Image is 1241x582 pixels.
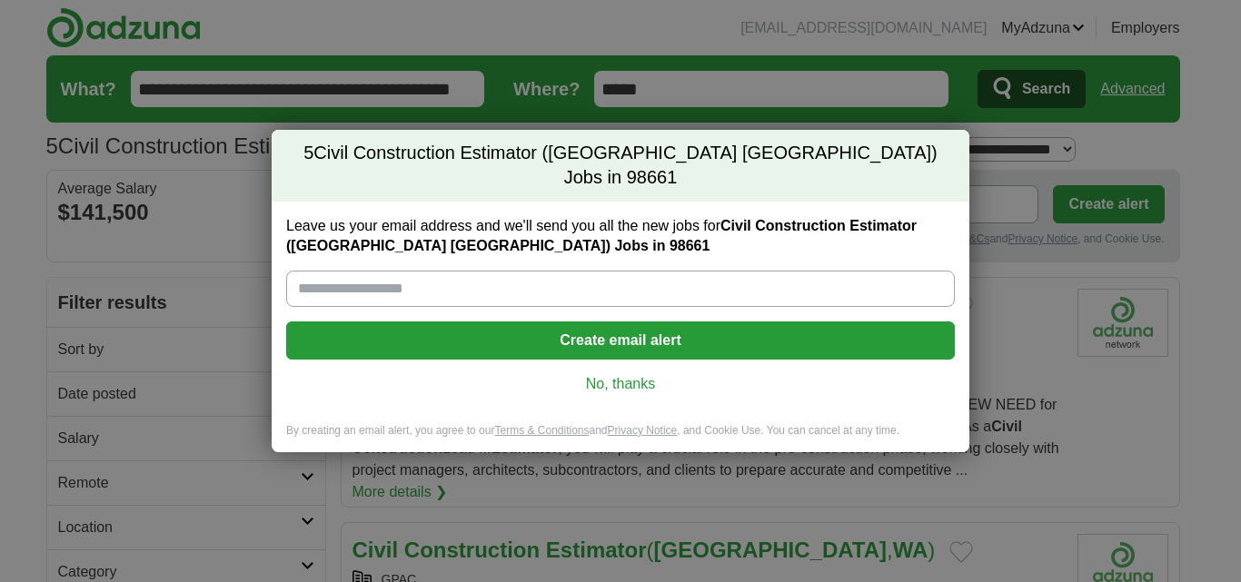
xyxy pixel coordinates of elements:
[272,130,969,202] h2: Civil Construction Estimator ([GEOGRAPHIC_DATA] [GEOGRAPHIC_DATA]) Jobs in 98661
[494,424,589,437] a: Terms & Conditions
[286,321,955,360] button: Create email alert
[303,141,313,166] span: 5
[286,216,955,256] label: Leave us your email address and we'll send you all the new jobs for
[608,424,678,437] a: Privacy Notice
[286,218,917,253] strong: Civil Construction Estimator ([GEOGRAPHIC_DATA] [GEOGRAPHIC_DATA]) Jobs in 98661
[272,423,969,453] div: By creating an email alert, you agree to our and , and Cookie Use. You can cancel at any time.
[301,374,940,394] a: No, thanks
